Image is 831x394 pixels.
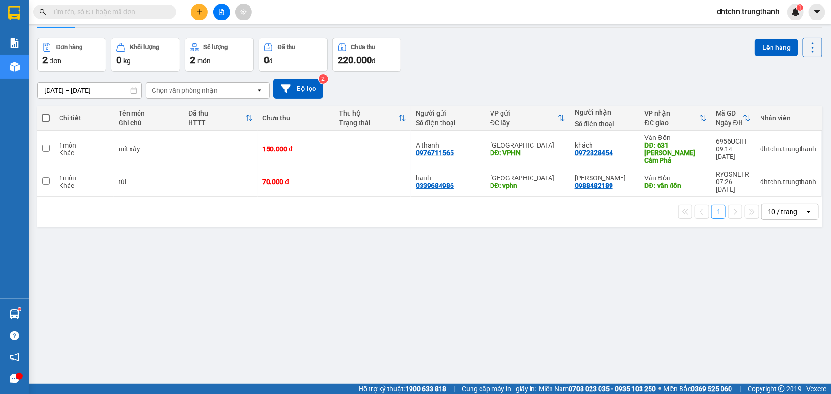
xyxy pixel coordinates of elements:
[739,384,741,394] span: |
[416,119,481,127] div: Số điện thoại
[405,385,446,393] strong: 1900 633 818
[351,44,376,50] div: Chưa thu
[755,39,798,56] button: Lên hàng
[190,54,195,66] span: 2
[575,141,635,149] div: khách
[645,174,707,182] div: Vân Đồn
[218,9,225,15] span: file-add
[10,38,20,48] img: solution-icon
[38,83,141,98] input: Select a date range.
[490,119,558,127] div: ĐC lấy
[575,182,613,189] div: 0988482189
[119,178,179,186] div: túi
[42,54,48,66] span: 2
[569,385,656,393] strong: 0708 023 035 - 0935 103 250
[485,106,570,131] th: Toggle SortBy
[359,384,446,394] span: Hỗ trợ kỹ thuật:
[37,38,106,72] button: Đơn hàng2đơn
[262,114,330,122] div: Chưa thu
[711,106,755,131] th: Toggle SortBy
[334,106,411,131] th: Toggle SortBy
[116,54,121,66] span: 0
[453,384,455,394] span: |
[183,106,258,131] th: Toggle SortBy
[8,6,20,20] img: logo-vxr
[797,4,803,11] sup: 1
[188,109,245,117] div: Đã thu
[490,141,565,149] div: [GEOGRAPHIC_DATA]
[235,4,252,20] button: aim
[123,57,130,65] span: kg
[10,331,19,340] span: question-circle
[575,120,635,128] div: Số điện thoại
[640,106,711,131] th: Toggle SortBy
[185,38,254,72] button: Số lượng2món
[59,174,109,182] div: 1 món
[716,119,743,127] div: Ngày ĐH
[197,57,210,65] span: món
[259,38,328,72] button: Đã thu0đ
[416,149,454,157] div: 0976711565
[791,8,800,16] img: icon-new-feature
[416,182,454,189] div: 0339684986
[645,141,707,164] div: DĐ: 631 Lê thanh nghị Cẩm Phả
[59,149,109,157] div: Khác
[760,145,817,153] div: dhtchn.trungthanh
[59,182,109,189] div: Khác
[152,86,218,95] div: Chọn văn phòng nhận
[10,62,20,72] img: warehouse-icon
[575,149,613,157] div: 0972828454
[716,145,751,160] div: 09:14 [DATE]
[56,44,82,50] div: Đơn hàng
[188,119,245,127] div: HTTT
[490,109,558,117] div: VP gửi
[52,7,165,17] input: Tìm tên, số ĐT hoặc mã đơn
[658,387,661,391] span: ⚪️
[372,57,376,65] span: đ
[59,114,109,122] div: Chi tiết
[119,119,179,127] div: Ghi chú
[18,308,21,311] sup: 1
[539,384,656,394] span: Miền Nam
[196,9,203,15] span: plus
[809,4,825,20] button: caret-down
[490,149,565,157] div: DĐ: VPHN
[778,385,785,392] span: copyright
[716,170,751,178] div: RYQSNETR
[645,134,707,141] div: Vân Đồn
[319,74,328,84] sup: 2
[575,174,635,182] div: ngọc anh
[332,38,401,72] button: Chưa thu220.000đ
[59,141,109,149] div: 1 món
[490,182,565,189] div: DĐ: vphn
[490,174,565,182] div: [GEOGRAPHIC_DATA]
[645,119,699,127] div: ĐC giao
[462,384,536,394] span: Cung cấp máy in - giấy in:
[40,9,46,15] span: search
[130,44,159,50] div: Khối lượng
[339,109,399,117] div: Thu hộ
[663,384,732,394] span: Miền Bắc
[416,174,481,182] div: hạnh
[813,8,821,16] span: caret-down
[575,108,635,116] div: Người nhận
[204,44,228,50] div: Số lượng
[338,54,372,66] span: 220.000
[191,4,208,20] button: plus
[10,374,19,383] span: message
[768,207,797,217] div: 10 / trang
[50,57,61,65] span: đơn
[691,385,732,393] strong: 0369 525 060
[709,6,787,18] span: dhtchn.trungthanh
[256,87,263,94] svg: open
[339,119,399,127] div: Trạng thái
[10,309,20,319] img: warehouse-icon
[711,205,726,219] button: 1
[273,79,323,98] button: Bộ lọc
[269,57,273,65] span: đ
[213,4,230,20] button: file-add
[805,208,812,216] svg: open
[278,44,295,50] div: Đã thu
[111,38,180,72] button: Khối lượng0kg
[119,145,179,153] div: mít xấy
